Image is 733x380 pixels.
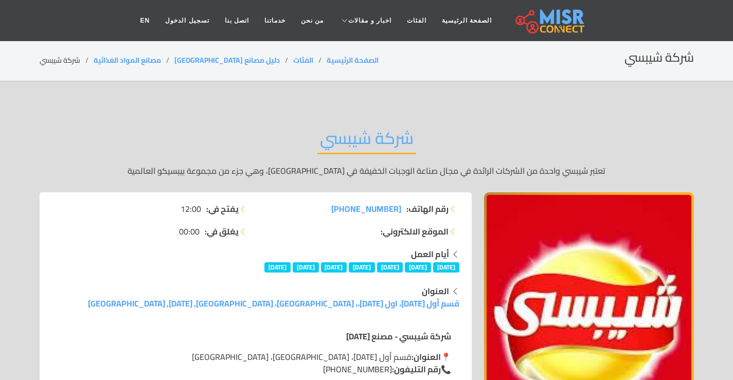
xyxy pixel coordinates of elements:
[392,361,441,377] strong: رقم التليفون:
[349,262,375,273] span: [DATE]
[377,262,403,273] span: [DATE]
[88,296,459,311] a: قسم أول [DATE]، اول [DATE]،، [GEOGRAPHIC_DATA]، [GEOGRAPHIC_DATA], [DATE], [GEOGRAPHIC_DATA]
[293,53,313,67] a: الفئات
[381,225,449,238] strong: الموقع الالكتروني:
[217,11,257,30] a: اتصل بنا
[411,246,449,262] strong: أيام العمل
[205,225,239,238] strong: يغلق في:
[331,11,399,30] a: اخبار و مقالات
[331,201,401,216] span: [PHONE_NUMBER]
[515,8,584,33] img: main.misr_connect
[257,11,293,30] a: خدماتنا
[40,55,94,66] li: شركة شيبسي
[434,11,499,30] a: الصفحة الرئيسية
[405,262,431,273] span: [DATE]
[133,11,158,30] a: EN
[179,225,200,238] span: 00:00
[399,11,434,30] a: الفئات
[327,53,379,67] a: الصفحة الرئيسية
[406,203,449,215] strong: رقم الهاتف:
[94,53,161,67] a: مصانع المواد الغذائية
[181,203,201,215] span: 12:00
[264,262,291,273] span: [DATE]
[206,203,239,215] strong: يفتح في:
[60,351,451,375] p: 📍 قسم أول [DATE]، [GEOGRAPHIC_DATA]، [GEOGRAPHIC_DATA] 📞 [PHONE_NUMBER]
[346,329,451,344] strong: شركة شيبسي - مصنع [DATE]
[293,262,319,273] span: [DATE]
[412,349,441,365] strong: العنوان:
[422,283,449,299] strong: العنوان
[157,11,217,30] a: تسجيل الدخول
[321,262,347,273] span: [DATE]
[433,262,459,273] span: [DATE]
[40,165,694,177] p: تعتبر شيبسي واحدة من الشركات الرائدة في مجال صناعة الوجبات الخفيفة في [GEOGRAPHIC_DATA]، وهي جزء ...
[331,203,401,215] a: [PHONE_NUMBER]
[317,128,416,154] h2: شركة شيبسي
[348,16,391,25] span: اخبار و مقالات
[624,50,694,65] h2: شركة شيبسي
[174,53,280,67] a: دليل مصانع [GEOGRAPHIC_DATA]
[293,11,331,30] a: من نحن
